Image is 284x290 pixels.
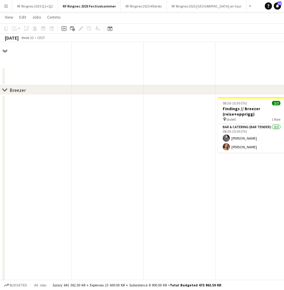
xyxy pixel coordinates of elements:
button: Budgeted [3,282,28,288]
button: RF Ringnes 2025 Q1+Q2 [12,0,58,12]
span: Total Budgeted 673 862.50 KR [170,283,221,287]
span: 1 Role [272,117,280,122]
span: Jobs [32,14,41,20]
a: Edit [17,13,29,21]
a: 58 [274,2,281,10]
a: View [2,13,16,21]
span: 2/2 [272,101,280,105]
a: Jobs [30,13,44,21]
button: RF Ringnes 2025 [GEOGRAPHIC_DATA] on-tour [167,0,246,12]
button: RF Ringnes 2025 Festivalsommer [58,0,121,12]
div: [DATE] [5,35,19,41]
a: Comms [45,13,63,21]
div: Breezer [10,87,26,93]
div: CEST [37,35,45,40]
span: Comms [47,14,61,20]
span: 58 [277,2,282,5]
span: bislett [227,117,236,122]
span: Edit [19,14,26,20]
span: Budgeted [10,283,27,287]
span: Week 33 [20,35,35,40]
span: 08:30-15:30 (7h) [223,101,247,105]
button: RF Ringnes 2025 Afterski [121,0,167,12]
span: View [5,14,13,20]
span: All jobs [33,283,47,287]
div: Salary 641 362.50 KR + Expenses 23 600.00 KR + Subsistence 8 900.00 KR = [53,283,221,287]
